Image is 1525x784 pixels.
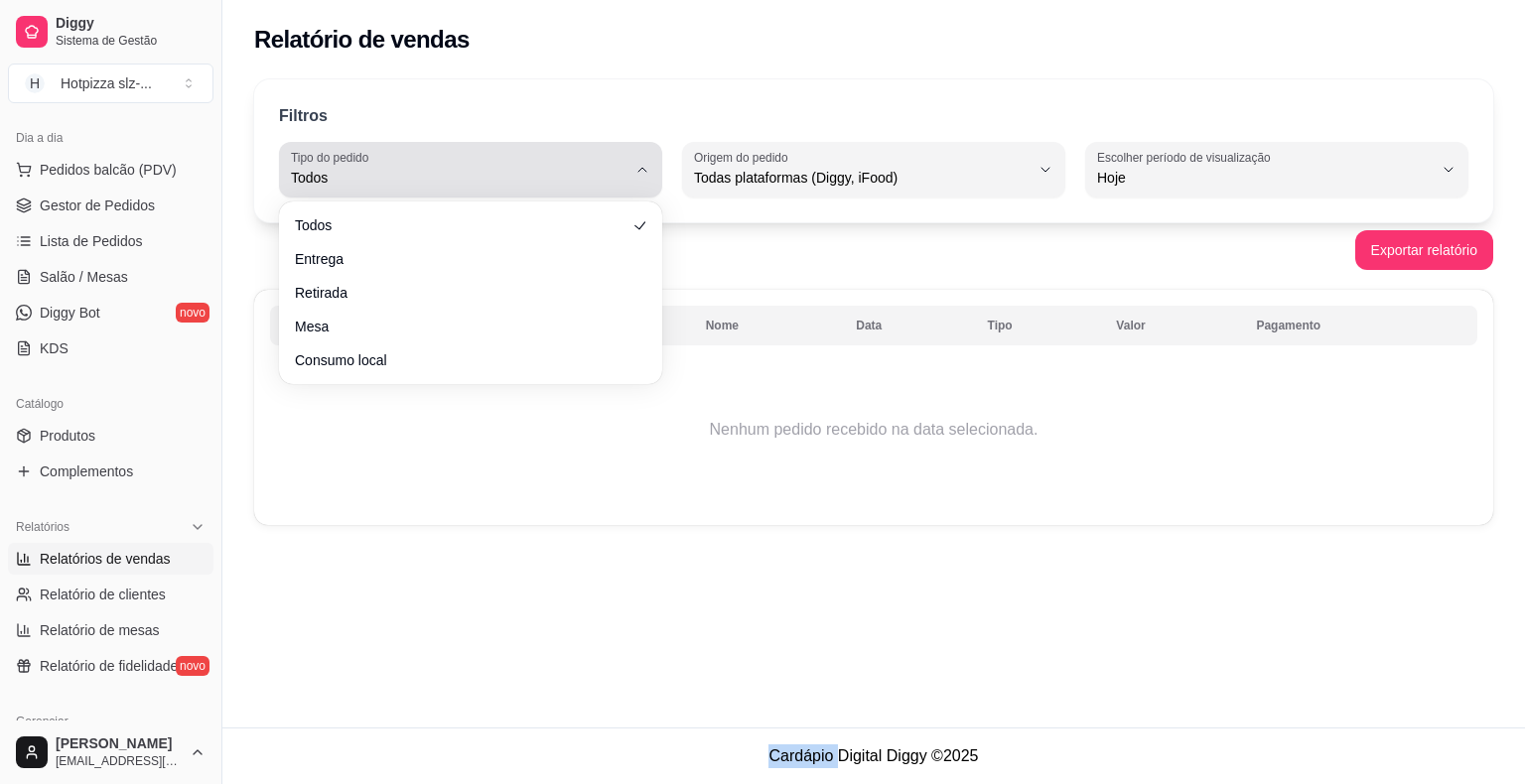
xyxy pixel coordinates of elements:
[25,73,45,93] span: H
[40,338,69,358] span: KDS
[40,620,160,640] span: Relatório de mesas
[40,267,128,287] span: Salão / Mesas
[40,461,133,481] span: Complementos
[694,306,845,345] th: Nome
[56,33,206,49] span: Sistema de Gestão
[1097,168,1433,188] span: Hoje
[295,350,626,370] span: Consumo local
[254,24,470,56] h2: Relatório de vendas
[16,519,69,535] span: Relatórios
[56,735,182,753] span: [PERSON_NAME]
[279,104,328,128] p: Filtros
[270,306,468,345] th: N.pedido
[291,149,375,166] label: Tipo do pedido
[976,306,1105,345] th: Tipo
[40,656,178,676] span: Relatório de fidelidade
[295,215,626,235] span: Todos
[40,160,177,180] span: Pedidos balcão (PDV)
[56,753,182,769] span: [EMAIL_ADDRESS][DOMAIN_NAME]
[40,585,166,604] span: Relatório de clientes
[8,64,213,103] button: Select a team
[295,317,626,336] span: Mesa
[295,249,626,269] span: Entrega
[56,15,206,33] span: Diggy
[1104,306,1244,345] th: Valor
[61,73,152,93] div: Hotpizza slz- ...
[1244,306,1477,345] th: Pagamento
[8,706,213,737] div: Gerenciar
[40,231,143,251] span: Lista de Pedidos
[694,149,794,166] label: Origem do pedido
[40,426,95,446] span: Produtos
[8,122,213,154] div: Dia a dia
[40,549,171,569] span: Relatórios de vendas
[8,388,213,420] div: Catálogo
[40,303,100,323] span: Diggy Bot
[844,306,975,345] th: Data
[1097,149,1277,166] label: Escolher período de visualização
[40,196,155,215] span: Gestor de Pedidos
[1355,230,1493,270] button: Exportar relatório
[270,350,1477,509] td: Nenhum pedido recebido na data selecionada.
[694,168,1030,188] span: Todas plataformas (Diggy, iFood)
[291,168,626,188] span: Todos
[295,283,626,303] span: Retirada
[222,727,1525,784] footer: Cardápio Digital Diggy © 2025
